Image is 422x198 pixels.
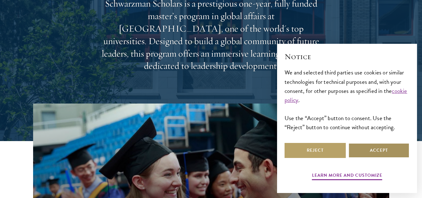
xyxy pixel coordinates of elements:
[285,51,410,62] h2: Notice
[285,86,407,104] a: cookie policy
[285,143,346,158] button: Reject
[312,171,382,181] button: Learn more and customize
[285,68,410,131] div: We and selected third parties use cookies or similar technologies for technical purposes and, wit...
[348,143,410,158] button: Accept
